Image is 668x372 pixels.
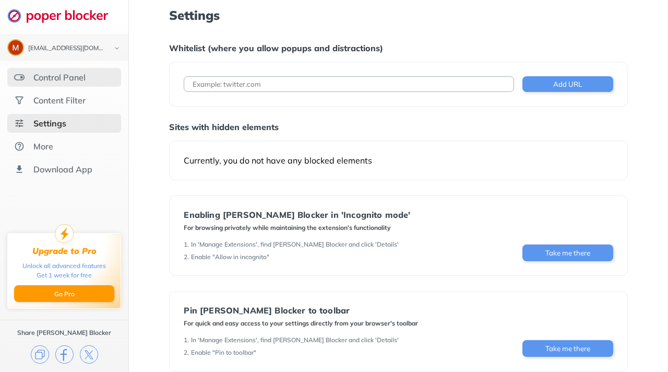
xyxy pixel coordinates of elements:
[184,306,418,315] div: Pin [PERSON_NAME] Blocker to toolbar
[7,8,120,23] img: logo-webpage.svg
[184,210,410,219] div: Enabling [PERSON_NAME] Blocker in 'Incognito mode'
[32,246,97,256] div: Upgrade to Pro
[80,345,98,364] img: x.svg
[191,336,399,344] div: In 'Manage Extensions', find [PERSON_NAME] Blocker and click 'Details'
[522,76,613,92] button: Add URL
[14,164,25,175] img: download-app.svg
[14,285,114,302] button: Go Pro
[33,164,92,175] div: Download App
[14,118,25,129] img: settings-selected.svg
[28,45,105,52] div: franciscomordecai@gmail.com
[33,72,86,83] div: Control Panel
[184,224,410,232] div: For browsing privately while maintaining the extension's functionality
[184,253,189,261] div: 2 .
[184,348,189,357] div: 2 .
[31,345,49,364] img: copy.svg
[191,348,256,357] div: Enable "Pin to toolbar"
[14,141,25,152] img: about.svg
[184,76,514,92] input: Example: twitter.com
[184,319,418,328] div: For quick and easy access to your settings directly from your browser's toolbar
[169,122,627,132] div: Sites with hidden elements
[169,8,627,22] h1: Settings
[522,340,613,357] button: Take me there
[522,245,613,261] button: Take me there
[37,271,92,280] div: Get 1 week for free
[111,43,123,54] img: chevron-bottom-black.svg
[14,95,25,106] img: social.svg
[191,240,399,249] div: In 'Manage Extensions', find [PERSON_NAME] Blocker and click 'Details'
[22,261,106,271] div: Unlock all advanced features
[184,336,189,344] div: 1 .
[55,224,74,243] img: upgrade-to-pro.svg
[33,118,66,129] div: Settings
[55,345,74,364] img: facebook.svg
[33,141,53,152] div: More
[169,43,627,53] div: Whitelist (where you allow popups and distractions)
[33,95,86,106] div: Content Filter
[191,253,269,261] div: Enable "Allow in incognito"
[8,40,23,55] img: ACg8ocIhG50sdQ10K0br0H54Xh7mPRZSRE7oJCPxKFRUpdDkBcGkCpMn=s96-c
[14,72,25,83] img: features.svg
[17,329,111,337] div: Share [PERSON_NAME] Blocker
[184,155,613,166] div: Currently, you do not have any blocked elements
[184,240,189,249] div: 1 .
